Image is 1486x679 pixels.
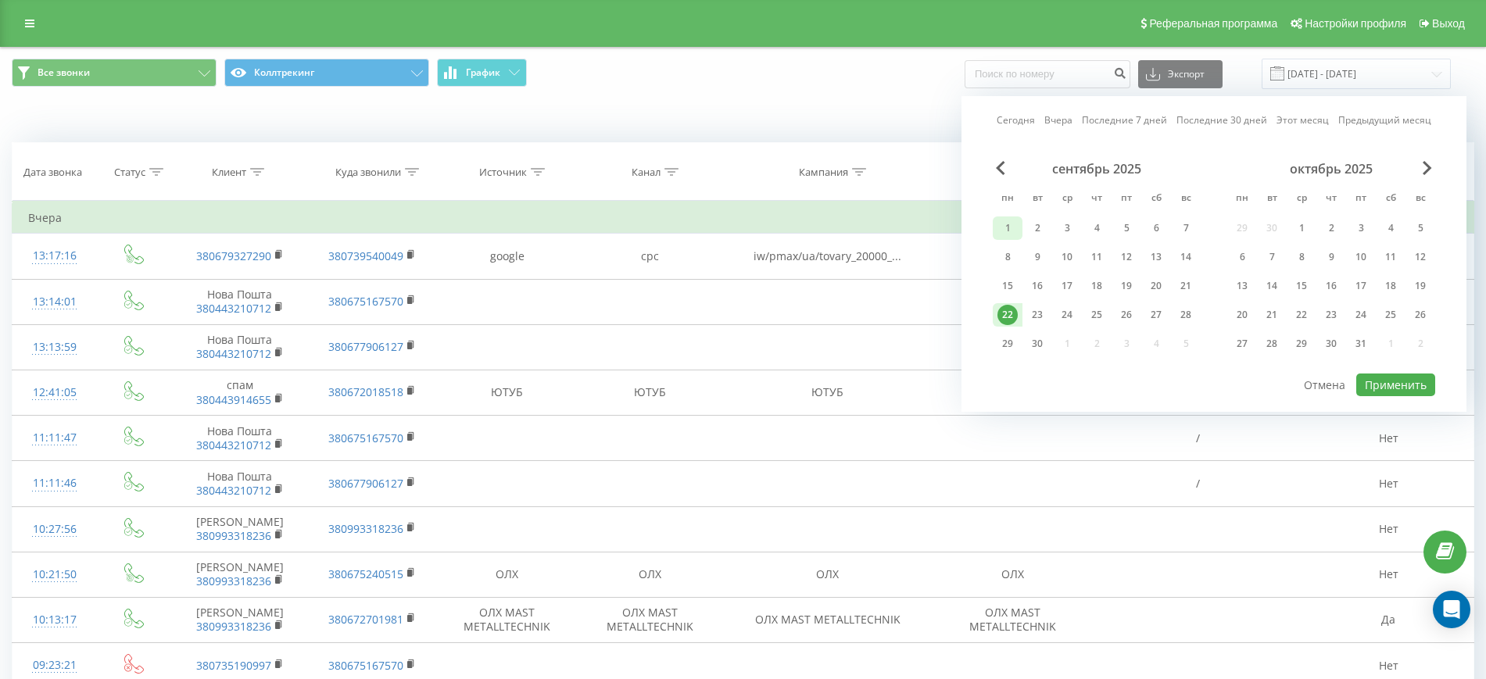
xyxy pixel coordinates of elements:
[28,287,81,317] div: 13:14:01
[1044,113,1072,127] a: Вчера
[1146,218,1166,238] div: 6
[171,506,309,552] td: [PERSON_NAME]
[1082,245,1112,269] div: чт 11 сент. 2025 г.
[997,334,1018,354] div: 29
[1174,188,1198,211] abbr: воскресенье
[114,166,145,179] div: Статус
[933,234,1092,279] td: (not provided)
[1432,17,1465,30] span: Выход
[1027,334,1047,354] div: 30
[1092,461,1304,506] td: /
[1112,216,1141,240] div: пт 5 сент. 2025 г.
[328,248,403,263] a: 380739540049
[1022,274,1052,298] div: вт 16 сент. 2025 г.
[965,60,1130,88] input: Поиск по номеру
[328,612,403,627] a: 380672701981
[1112,303,1141,327] div: пт 26 сент. 2025 г.
[437,59,527,87] button: График
[997,305,1018,325] div: 22
[1349,188,1373,211] abbr: пятница
[1262,276,1282,296] div: 14
[1057,305,1077,325] div: 24
[1171,216,1201,240] div: вс 7 сент. 2025 г.
[1338,113,1431,127] a: Предыдущий месяц
[171,416,309,461] td: Нова Пошта
[1257,303,1287,327] div: вт 21 окт. 2025 г.
[1380,218,1401,238] div: 4
[1409,188,1432,211] abbr: воскресенье
[1176,247,1196,267] div: 14
[1291,276,1312,296] div: 15
[1290,188,1313,211] abbr: среда
[171,324,309,370] td: Нова Пошта
[1405,274,1435,298] div: вс 19 окт. 2025 г.
[1376,303,1405,327] div: сб 25 окт. 2025 г.
[466,67,500,78] span: График
[1304,416,1473,461] td: Нет
[993,161,1201,177] div: сентябрь 2025
[1356,373,1435,396] button: Применить
[171,597,309,642] td: [PERSON_NAME]
[328,431,403,445] a: 380675167570
[996,161,1005,175] span: Previous Month
[1052,274,1082,298] div: ср 17 сент. 2025 г.
[1027,276,1047,296] div: 16
[28,468,81,499] div: 11:11:46
[1257,245,1287,269] div: вт 7 окт. 2025 г.
[1057,218,1077,238] div: 3
[1115,188,1138,211] abbr: пятница
[1057,247,1077,267] div: 10
[328,566,403,581] a: 380675240515
[1022,245,1052,269] div: вт 9 сент. 2025 г.
[1112,274,1141,298] div: пт 19 сент. 2025 г.
[1057,276,1077,296] div: 17
[632,166,661,179] div: Канал
[28,559,81,590] div: 10:21:50
[1346,332,1376,356] div: пт 31 окт. 2025 г.
[196,301,271,316] a: 380443210712
[1052,216,1082,240] div: ср 3 сент. 2025 г.
[328,294,403,309] a: 380675167570
[171,552,309,597] td: [PERSON_NAME]
[799,166,848,179] div: Кампания
[1232,334,1252,354] div: 27
[993,332,1022,356] div: пн 29 сент. 2025 г.
[722,597,933,642] td: ОЛХ MAST METALLTECHNIK
[1346,303,1376,327] div: пт 24 окт. 2025 г.
[1141,303,1171,327] div: сб 27 сент. 2025 г.
[1082,113,1167,127] a: Последние 7 дней
[171,279,309,324] td: Нова Пошта
[1227,332,1257,356] div: пн 27 окт. 2025 г.
[933,552,1092,597] td: ОЛХ
[1291,247,1312,267] div: 8
[1380,276,1401,296] div: 18
[1405,303,1435,327] div: вс 26 окт. 2025 г.
[1022,332,1052,356] div: вт 30 сент. 2025 г.
[1171,303,1201,327] div: вс 28 сент. 2025 г.
[997,113,1035,127] a: Сегодня
[1277,113,1329,127] a: Этот месяц
[1232,276,1252,296] div: 13
[1380,305,1401,325] div: 25
[1230,188,1254,211] abbr: понедельник
[1316,274,1346,298] div: чт 16 окт. 2025 г.
[993,245,1022,269] div: пн 8 сент. 2025 г.
[1410,276,1430,296] div: 19
[1176,276,1196,296] div: 21
[171,461,309,506] td: Нова Пошта
[1287,245,1316,269] div: ср 8 окт. 2025 г.
[1405,245,1435,269] div: вс 12 окт. 2025 г.
[28,377,81,408] div: 12:41:05
[196,483,271,498] a: 380443210712
[1176,218,1196,238] div: 7
[1321,218,1341,238] div: 2
[224,59,429,87] button: Коллтрекинг
[1257,274,1287,298] div: вт 14 окт. 2025 г.
[1022,216,1052,240] div: вт 2 сент. 2025 г.
[435,234,578,279] td: google
[1379,188,1402,211] abbr: суббота
[1055,188,1079,211] abbr: среда
[1027,305,1047,325] div: 23
[28,332,81,363] div: 13:13:59
[1433,591,1470,628] div: Open Intercom Messenger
